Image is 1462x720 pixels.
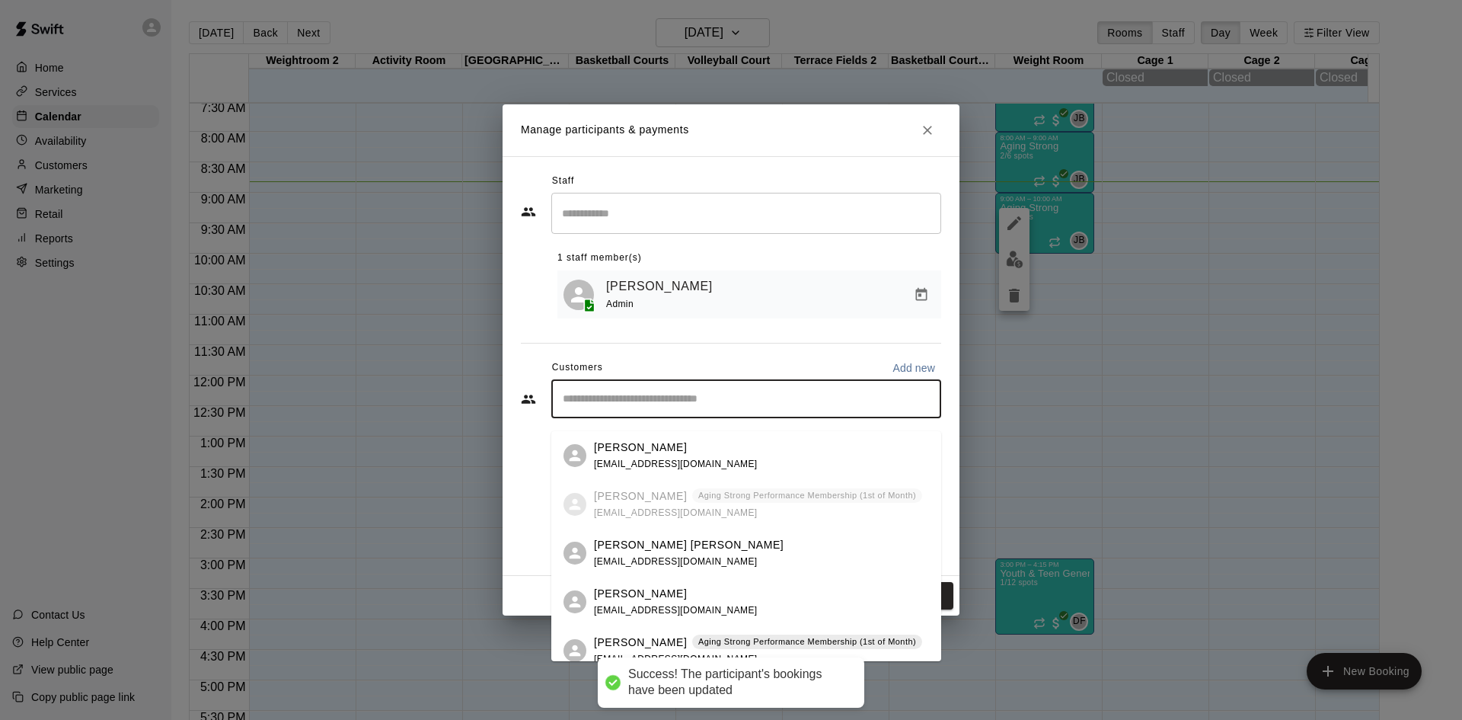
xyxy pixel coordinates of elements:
span: [EMAIL_ADDRESS][DOMAIN_NAME] [594,605,758,616]
p: [PERSON_NAME] [594,440,687,456]
span: [EMAIL_ADDRESS][DOMAIN_NAME] [594,459,758,469]
p: [PERSON_NAME] [PERSON_NAME] [594,537,784,553]
div: Thomas Sandak [563,444,586,467]
span: Customers [552,356,603,380]
span: 1 staff member(s) [557,246,642,270]
div: Molly Sandak [563,590,586,613]
p: Aging Strong Performance Membership (1st of Month) [698,635,916,648]
div: Search staff [551,193,941,233]
p: [PERSON_NAME] [594,586,687,602]
button: Manage bookings & payment [908,281,935,309]
button: Close [914,117,941,144]
a: [PERSON_NAME] [606,277,713,296]
span: [EMAIL_ADDRESS][DOMAIN_NAME] [594,654,758,664]
span: [EMAIL_ADDRESS][DOMAIN_NAME] [594,556,758,567]
span: Staff [552,169,574,194]
div: Jeffrey Batis [563,280,594,310]
div: Success! The participant's bookings have been updated [628,667,849,699]
button: Add new [886,356,941,380]
svg: Staff [521,204,536,219]
p: Manage participants & payments [521,122,689,138]
span: Admin [606,299,634,309]
svg: Customers [521,392,536,407]
div: Parker Laredo [563,639,586,662]
div: Start typing to search customers... [551,380,941,418]
p: [PERSON_NAME] [594,635,687,651]
p: Add new [892,360,935,376]
div: Connor Sandak [563,542,586,565]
